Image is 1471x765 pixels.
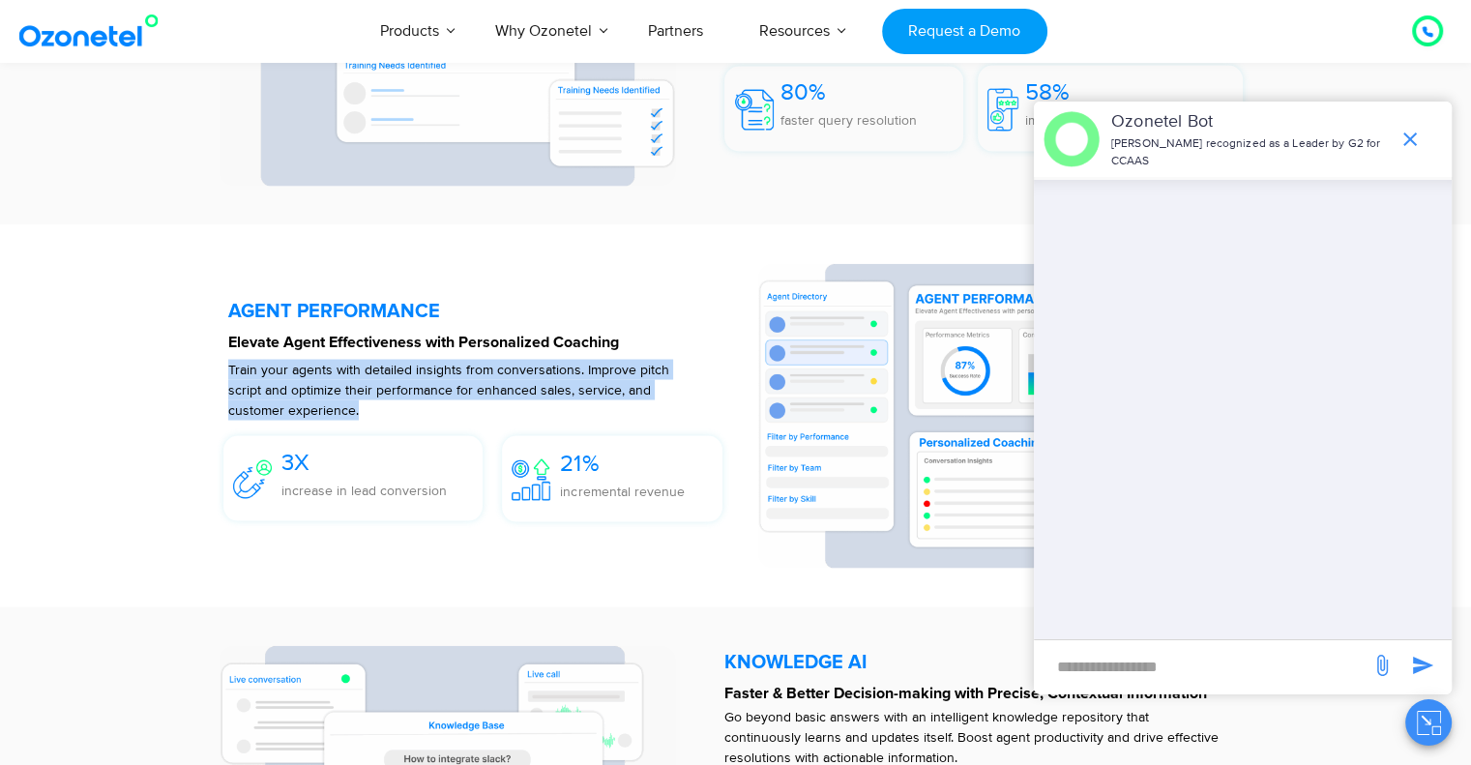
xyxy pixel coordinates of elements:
[1363,646,1401,685] span: send message
[1111,135,1389,170] p: [PERSON_NAME] recognized as a Leader by G2 for CCAAS
[780,110,917,131] p: faster query resolution
[1403,646,1442,685] span: send message
[987,88,1018,131] img: 58%
[1405,699,1452,746] button: Close chat
[512,458,550,499] img: 21%
[735,89,774,130] img: 80%
[233,459,272,498] img: 3X
[560,449,599,477] span: 21%
[724,685,1207,700] strong: Faster & Better Decision-making with Precise, Contextual Information
[1111,109,1389,135] p: Ozonetel Bot
[1025,110,1228,131] p: improvement in call quality scores
[281,480,447,500] p: increase in lead conversion
[780,78,826,106] span: 80%
[1025,78,1070,106] span: 58%
[228,359,670,420] p: Train your agents with detailed insights from conversations. Improve pitch script and optimize th...
[1044,111,1100,167] img: header
[724,652,1244,671] h5: KNOWLEDGE AI​​
[1044,650,1361,685] div: new-msg-input
[228,334,619,349] strong: Elevate Agent Effectiveness with Personalized Coaching
[228,301,738,320] h5: AGENT PERFORMANCE
[1391,120,1429,159] span: end chat or minimize
[882,9,1047,54] a: Request a Demo
[281,448,309,476] span: 3X
[560,481,684,501] p: incremental revenue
